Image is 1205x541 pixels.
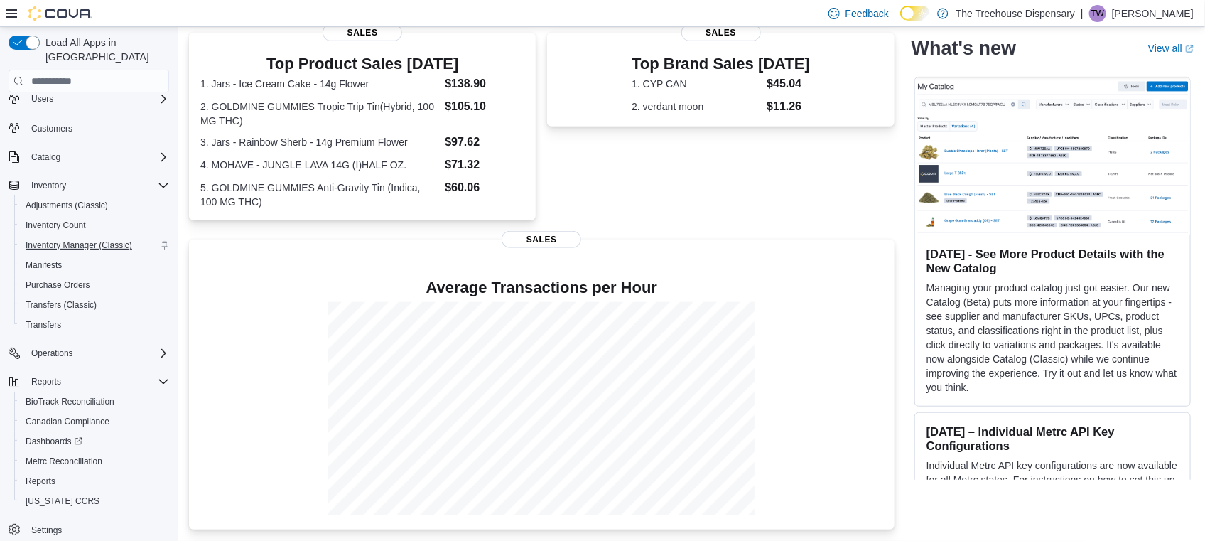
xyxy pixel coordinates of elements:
span: Inventory [26,177,169,194]
span: Settings [26,521,169,539]
button: Catalog [26,149,66,166]
span: Metrc Reconciliation [26,456,102,467]
span: Operations [31,348,73,359]
span: Inventory Count [26,220,86,231]
dt: 2. GOLDMINE GUMMIES Tropic Trip Tin(Hybrid, 100 MG THC) [200,100,439,128]
dt: 1. Jars - Ice Cream Cake - 14g Flower [200,77,439,91]
span: Users [31,93,53,105]
button: Purchase Orders [14,275,175,295]
button: Customers [3,117,175,138]
a: Customers [26,120,78,137]
span: Manifests [20,257,169,274]
h3: [DATE] - See More Product Details with the New Catalog [926,247,1179,275]
a: Dashboards [20,433,88,450]
button: Catalog [3,147,175,167]
span: Transfers [26,319,61,331]
span: Dashboards [20,433,169,450]
a: Settings [26,522,67,539]
span: BioTrack Reconciliation [20,393,169,410]
span: Sales [323,24,402,41]
button: Inventory [3,176,175,195]
span: Adjustments (Classic) [20,197,169,214]
button: Settings [3,520,175,540]
dt: 5. GOLDMINE GUMMIES Anti-Gravity Tin (Indica, 100 MG THC) [200,181,439,209]
button: Manifests [14,255,175,275]
h3: Top Product Sales [DATE] [200,55,524,73]
a: Purchase Orders [20,277,96,294]
span: Feedback [845,6,889,21]
a: Transfers (Classic) [20,296,102,314]
span: Manifests [26,259,62,271]
span: Transfers [20,316,169,333]
span: Reports [31,376,61,387]
span: Dashboards [26,436,82,447]
dd: $11.26 [767,98,810,115]
span: Purchase Orders [20,277,169,294]
p: | [1081,5,1084,22]
span: Catalog [26,149,169,166]
dt: 2. verdant moon [632,100,761,114]
button: Reports [26,373,67,390]
button: Users [3,89,175,109]
button: Transfers (Classic) [14,295,175,315]
a: BioTrack Reconciliation [20,393,120,410]
p: [PERSON_NAME] [1112,5,1194,22]
button: Users [26,90,59,107]
span: Adjustments (Classic) [26,200,108,211]
a: Metrc Reconciliation [20,453,108,470]
dt: 3. Jars - Rainbow Sherb - 14g Premium Flower [200,135,439,149]
span: Customers [31,123,72,134]
span: Metrc Reconciliation [20,453,169,470]
span: Users [26,90,169,107]
h3: Top Brand Sales [DATE] [632,55,810,73]
span: Inventory Manager (Classic) [26,240,132,251]
span: Inventory Count [20,217,169,234]
button: BioTrack Reconciliation [14,392,175,412]
button: Metrc Reconciliation [14,451,175,471]
dd: $138.90 [445,75,524,92]
a: Transfers [20,316,67,333]
span: Sales [502,231,581,248]
a: Inventory Count [20,217,92,234]
span: Customers [26,119,169,136]
button: Inventory Count [14,215,175,235]
p: Managing your product catalog just got easier. Our new Catalog (Beta) puts more information at yo... [926,281,1179,395]
button: Inventory [26,177,72,194]
button: Transfers [14,315,175,335]
span: Inventory [31,180,66,191]
a: Canadian Compliance [20,413,115,430]
h2: What's new [912,37,1016,60]
dd: $60.06 [445,179,524,196]
button: Inventory Manager (Classic) [14,235,175,255]
button: Adjustments (Classic) [14,195,175,215]
div: Tina Wilkins [1089,5,1106,22]
svg: External link [1185,45,1194,53]
span: Inventory Manager (Classic) [20,237,169,254]
span: Washington CCRS [20,493,169,510]
dd: $71.32 [445,156,524,173]
h4: Average Transactions per Hour [200,279,883,296]
span: Transfers (Classic) [20,296,169,314]
a: Adjustments (Classic) [20,197,114,214]
button: Operations [3,343,175,363]
dd: $105.10 [445,98,524,115]
button: Reports [14,471,175,491]
p: Individual Metrc API key configurations are now available for all Metrc states. For instructions ... [926,459,1179,501]
span: Settings [31,525,62,536]
span: Reports [20,473,169,490]
a: Dashboards [14,432,175,451]
button: Reports [3,372,175,392]
span: Operations [26,345,169,362]
span: Load All Apps in [GEOGRAPHIC_DATA] [40,36,169,64]
span: Transfers (Classic) [26,299,97,311]
a: [US_STATE] CCRS [20,493,105,510]
img: Cova [28,6,92,21]
button: Canadian Compliance [14,412,175,432]
button: Operations [26,345,79,362]
a: View allExternal link [1148,43,1194,54]
dt: 4. MOHAVE - JUNGLE LAVA 14G (I)HALF OZ. [200,158,439,172]
span: Catalog [31,151,60,163]
button: [US_STATE] CCRS [14,491,175,511]
dt: 1. CYP CAN [632,77,761,91]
